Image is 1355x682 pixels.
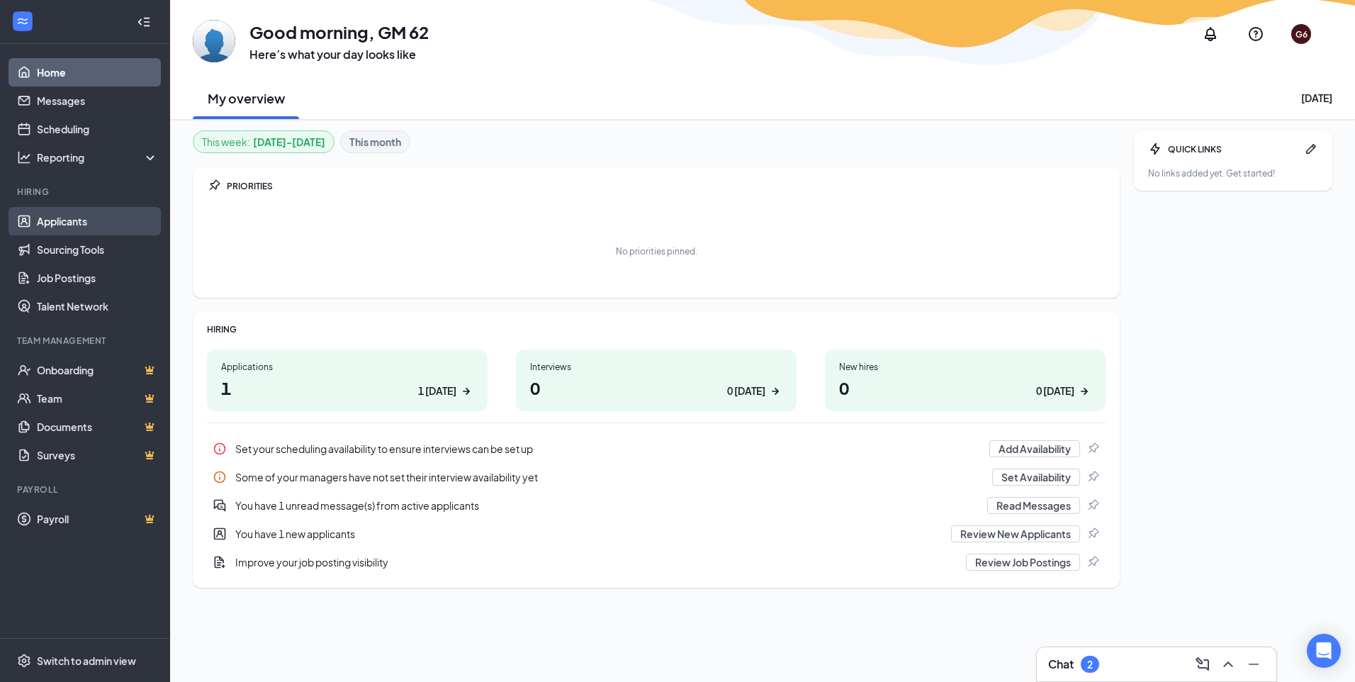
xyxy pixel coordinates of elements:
[207,323,1106,335] div: HIRING
[1086,442,1100,456] svg: Pin
[530,361,782,373] div: Interviews
[727,384,765,398] div: 0 [DATE]
[17,483,155,496] div: Payroll
[207,520,1106,548] a: UserEntityYou have 1 new applicantsReview New ApplicantsPin
[1304,142,1318,156] svg: Pen
[207,548,1106,576] div: Improve your job posting visibility
[213,555,227,569] svg: DocumentAdd
[1148,167,1318,179] div: No links added yet. Get started!
[1194,656,1211,673] svg: ComposeMessage
[987,497,1080,514] button: Read Messages
[966,554,1080,571] button: Review Job Postings
[1148,142,1162,156] svg: Bolt
[221,376,473,400] h1: 1
[213,442,227,456] svg: Info
[193,20,235,62] img: GM 62
[37,264,158,292] a: Job Postings
[137,15,151,29] svg: Collapse
[37,505,158,533] a: PayrollCrown
[37,115,158,143] a: Scheduling
[253,134,325,150] b: [DATE] - [DATE]
[207,520,1106,548] div: You have 1 new applicants
[951,525,1080,542] button: Review New Applicants
[1247,26,1264,43] svg: QuestionInfo
[1086,470,1100,484] svg: Pin
[37,150,159,164] div: Reporting
[1087,659,1093,671] div: 2
[516,350,797,411] a: Interviews00 [DATE]ArrowRight
[16,14,30,28] svg: WorkstreamLogo
[37,292,158,320] a: Talent Network
[37,654,136,668] div: Switch to admin view
[213,470,227,484] svg: Info
[207,463,1106,491] div: Some of your managers have not set their interview availability yet
[37,207,158,235] a: Applicants
[349,134,401,150] b: This month
[235,555,957,569] div: Improve your job posting visibility
[825,350,1106,411] a: New hires00 [DATE]ArrowRight
[207,491,1106,520] a: DoubleChatActiveYou have 1 unread message(s) from active applicantsRead MessagesPin
[249,20,429,44] h1: Good morning, GM 62
[17,150,31,164] svg: Analysis
[37,441,158,469] a: SurveysCrown
[768,384,782,398] svg: ArrowRight
[207,463,1106,491] a: InfoSome of your managers have not set their interview availability yetSet AvailabilityPin
[37,384,158,413] a: TeamCrown
[249,47,429,62] h3: Here’s what your day looks like
[1295,28,1308,40] div: G6
[227,180,1106,192] div: PRIORITIES
[1242,653,1265,676] button: Minimize
[1036,384,1074,398] div: 0 [DATE]
[207,435,1106,463] div: Set your scheduling availability to ensure interviews can be set up
[992,469,1080,486] button: Set Availability
[530,376,782,400] h1: 0
[1086,555,1100,569] svg: Pin
[207,491,1106,520] div: You have 1 unread message(s) from active applicants
[459,384,473,398] svg: ArrowRight
[37,86,158,115] a: Messages
[17,335,155,347] div: Team Management
[235,498,979,513] div: You have 1 unread message(s) from active applicants
[235,442,981,456] div: Set your scheduling availability to ensure interviews can be set up
[207,350,488,411] a: Applications11 [DATE]ArrowRight
[207,435,1106,463] a: InfoSet your scheduling availability to ensure interviews can be set upAdd AvailabilityPin
[839,361,1091,373] div: New hires
[1077,384,1091,398] svg: ArrowRight
[213,527,227,541] svg: UserEntity
[207,548,1106,576] a: DocumentAddImprove your job posting visibilityReview Job PostingsPin
[221,361,473,373] div: Applications
[1245,656,1262,673] svg: Minimize
[202,134,325,150] div: This week :
[418,384,456,398] div: 1 [DATE]
[989,440,1080,457] button: Add Availability
[1086,527,1100,541] svg: Pin
[1202,26,1219,43] svg: Notifications
[1220,656,1237,673] svg: ChevronUp
[37,235,158,264] a: Sourcing Tools
[1217,653,1239,676] button: ChevronUp
[1086,498,1100,513] svg: Pin
[235,470,984,484] div: Some of your managers have not set their interview availability yet
[616,245,697,257] div: No priorities pinned.
[1307,634,1341,668] div: Open Intercom Messenger
[235,527,943,541] div: You have 1 new applicants
[37,356,158,384] a: OnboardingCrown
[208,89,285,107] h2: My overview
[1168,143,1298,155] div: QUICK LINKS
[1048,656,1074,672] h3: Chat
[213,498,227,513] svg: DoubleChatActive
[839,376,1091,400] h1: 0
[37,58,158,86] a: Home
[207,179,221,193] svg: Pin
[1191,653,1214,676] button: ComposeMessage
[37,413,158,441] a: DocumentsCrown
[17,186,155,198] div: Hiring
[1301,91,1332,105] div: [DATE]
[17,654,31,668] svg: Settings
